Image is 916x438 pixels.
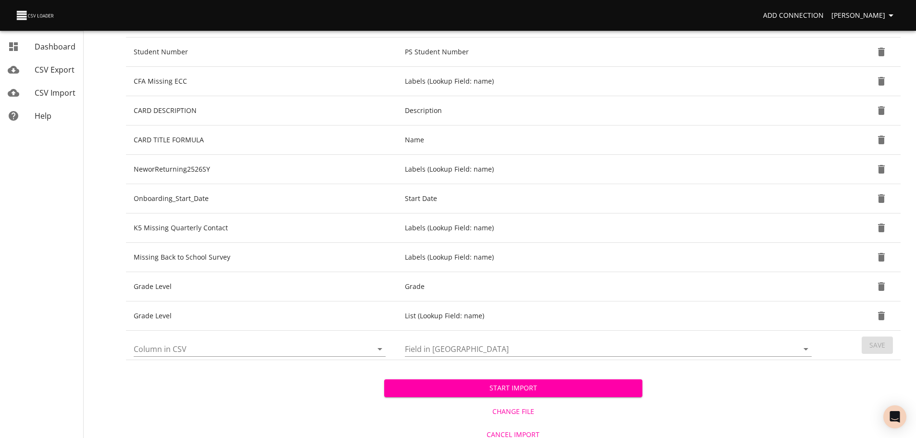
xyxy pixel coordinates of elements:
td: Grade [397,272,823,301]
button: Change File [384,403,642,421]
td: CARD DESCRIPTION [126,96,397,125]
button: Delete [870,216,893,239]
span: Help [35,111,51,121]
td: Onboarding_Start_Date [126,184,397,213]
button: Delete [870,99,893,122]
button: Delete [870,304,893,327]
td: CFA Missing ECC [126,67,397,96]
td: Missing Back to School Survey [126,243,397,272]
span: Add Connection [763,10,824,22]
button: Open [799,342,813,356]
button: Delete [870,70,893,93]
td: Start Date [397,184,823,213]
span: Dashboard [35,41,75,52]
span: Start Import [392,382,635,394]
td: NeworReturning2526SY [126,155,397,184]
button: [PERSON_NAME] [828,7,901,25]
td: Labels (Lookup Field: name) [397,155,823,184]
td: Grade Level [126,301,397,331]
div: Open Intercom Messenger [883,405,906,428]
button: Start Import [384,379,642,397]
button: Delete [870,275,893,298]
td: Description [397,96,823,125]
td: Student Number [126,38,397,67]
button: Open [373,342,387,356]
td: K5 Missing Quarterly Contact [126,213,397,243]
td: List (Lookup Field: name) [397,301,823,331]
span: [PERSON_NAME] [831,10,897,22]
a: Add Connection [759,7,828,25]
td: Labels (Lookup Field: name) [397,67,823,96]
td: Labels (Lookup Field: name) [397,243,823,272]
img: CSV Loader [15,9,56,22]
span: Change File [388,406,639,418]
span: CSV Export [35,64,75,75]
span: CSV Import [35,88,75,98]
button: Delete [870,128,893,151]
td: CARD TITLE FORMULA [126,125,397,155]
td: Name [397,125,823,155]
td: PS Student Number [397,38,823,67]
button: Delete [870,187,893,210]
td: Labels (Lookup Field: name) [397,213,823,243]
button: Delete [870,40,893,63]
button: Delete [870,158,893,181]
button: Delete [870,246,893,269]
td: Grade Level [126,272,397,301]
